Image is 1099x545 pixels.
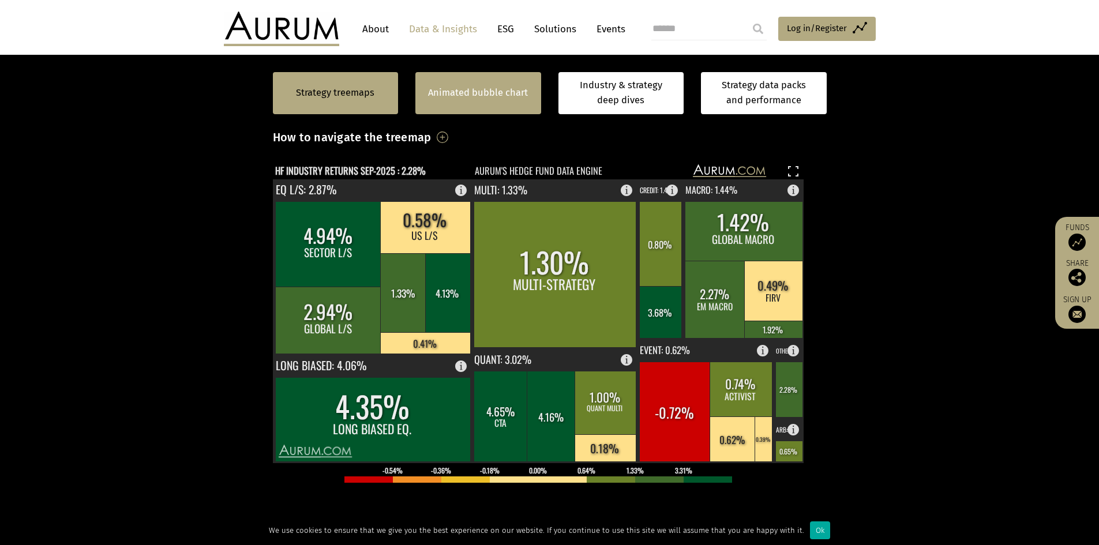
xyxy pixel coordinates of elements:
a: Strategy data packs and performance [701,72,827,114]
a: Funds [1061,223,1093,251]
div: Share [1061,260,1093,286]
a: Strategy treemaps [296,85,374,100]
a: About [357,18,395,40]
img: Share this post [1068,269,1086,286]
a: Log in/Register [778,17,876,41]
a: Animated bubble chart [428,85,528,100]
img: Sign up to our newsletter [1068,306,1086,323]
a: Industry & strategy deep dives [558,72,684,114]
img: Aurum [224,12,339,46]
a: Sign up [1061,295,1093,323]
a: Data & Insights [403,18,483,40]
a: ESG [492,18,520,40]
span: Log in/Register [787,21,847,35]
div: Ok [810,521,830,539]
img: Access Funds [1068,234,1086,251]
input: Submit [747,17,770,40]
a: Solutions [528,18,582,40]
a: Events [591,18,625,40]
h3: How to navigate the treemap [273,127,432,147]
